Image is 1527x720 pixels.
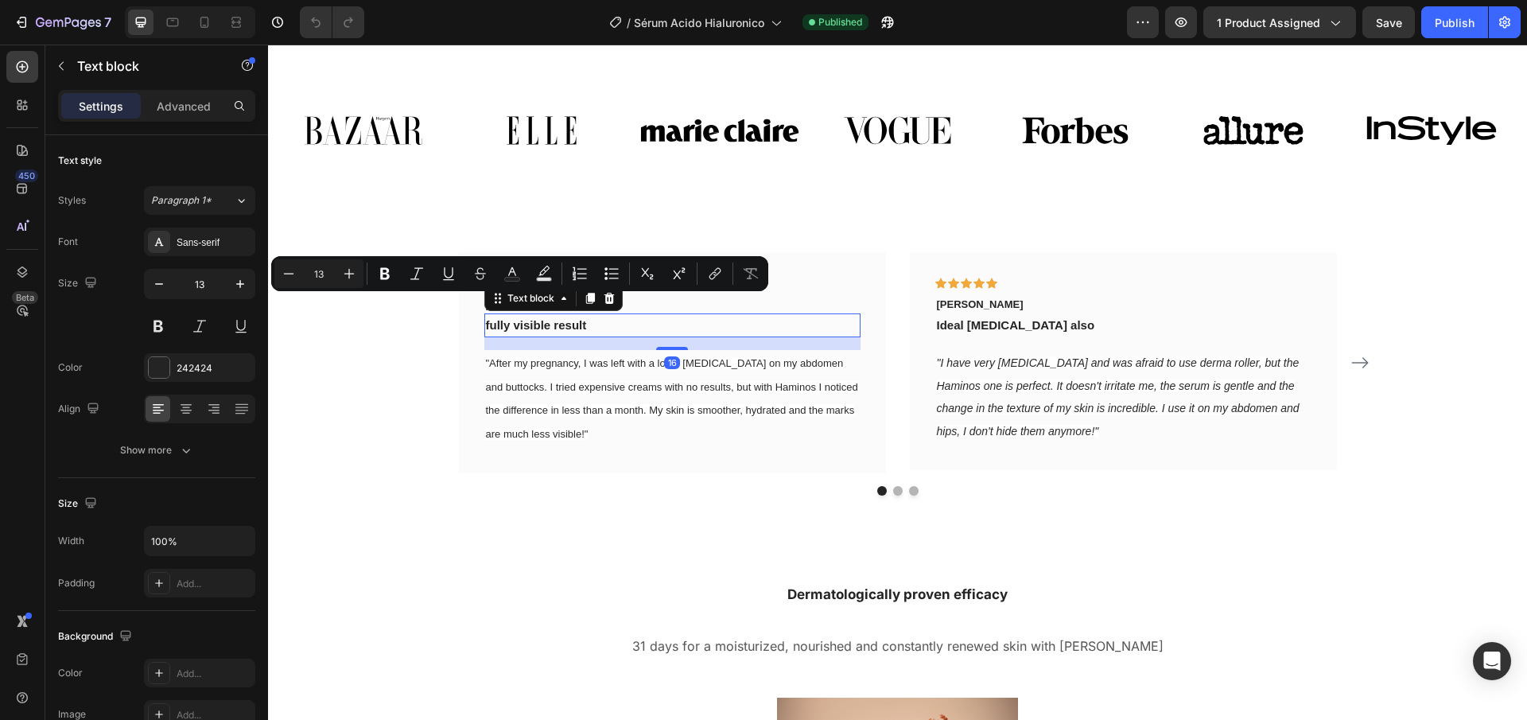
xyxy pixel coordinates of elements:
[120,442,194,458] div: Show more
[15,169,38,182] div: 450
[58,576,95,590] div: Padding
[625,442,635,451] button: Dot
[6,6,119,38] button: 7
[218,313,590,395] span: "After my pregnancy, I was left with a lot of [MEDICAL_DATA] on my abdomen and buttocks. I tried ...
[1217,14,1320,31] span: 1 product assigned
[609,442,619,451] button: Dot
[396,312,412,325] div: 16
[157,98,211,115] p: Advanced
[641,442,651,451] button: Dot
[236,247,289,261] div: Text block
[177,667,251,681] div: Add...
[58,360,83,375] div: Color
[58,493,100,515] div: Size
[151,193,212,208] span: Paragraph 1*
[12,291,38,304] div: Beta
[218,274,319,287] span: fully visible result
[145,527,254,555] input: Auto
[144,186,255,215] button: Paragraph 1*
[58,154,102,168] div: Text style
[1473,642,1511,680] div: Open Intercom Messenger
[58,436,255,465] button: Show more
[300,6,364,38] div: Undo/Redo
[177,361,251,376] div: 242424
[271,256,768,291] div: Editor contextual toolbar
[58,534,84,548] div: Width
[669,274,827,287] span: Ideal [MEDICAL_DATA] also
[177,235,251,250] div: Sans-serif
[1203,6,1356,38] button: 1 product assigned
[58,399,103,420] div: Align
[58,666,83,680] div: Color
[669,312,1032,393] i: "I have very [MEDICAL_DATA] and was afraid to use derma roller, but the Haminos one is perfect. I...
[1079,306,1105,331] button: Carousel Next Arrow
[58,626,135,648] div: Background
[818,15,862,29] span: Published
[216,251,593,270] div: Rich Text Editor. Editing area: main
[58,273,100,294] div: Size
[1435,14,1475,31] div: Publish
[669,252,1042,268] p: [PERSON_NAME]
[79,98,123,115] p: Settings
[1362,6,1415,38] button: Save
[634,14,764,31] span: Sérum Acido Hialuronico
[154,590,1105,613] p: 31 days for a moisturized, nourished and constantly renewed skin with [PERSON_NAME]
[1421,6,1488,38] button: Publish
[519,542,740,558] span: Dermatologically proven efficacy
[77,56,212,76] p: Text block
[218,252,591,268] p: [PERSON_NAME]
[728,56,887,115] img: gempages_562379912158118923-4576ef86-8ff5-4175-97c8-aba06c1e99b1.svg
[58,235,78,249] div: Font
[177,577,251,591] div: Add...
[550,56,709,115] img: gempages_562379912158118923-438167f6-654a-4808-8cd0-e9c9972ac55a.svg
[104,13,111,32] p: 7
[906,56,1065,115] img: gempages_562379912158118923-537b7a72-939a-463f-a6b3-e01e681eb01e.svg
[58,193,86,208] div: Styles
[627,14,631,31] span: /
[372,56,531,115] img: gempages_562379912158118923-2f929223-4258-40e0-8ba9-4f81bb1d9ff5.svg
[1376,16,1402,29] span: Save
[1084,56,1243,115] img: gempages_562379912158118923-a3c8b662-385b-4615-b5f8-0eb63676e1d6.svg
[268,45,1527,720] iframe: Design area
